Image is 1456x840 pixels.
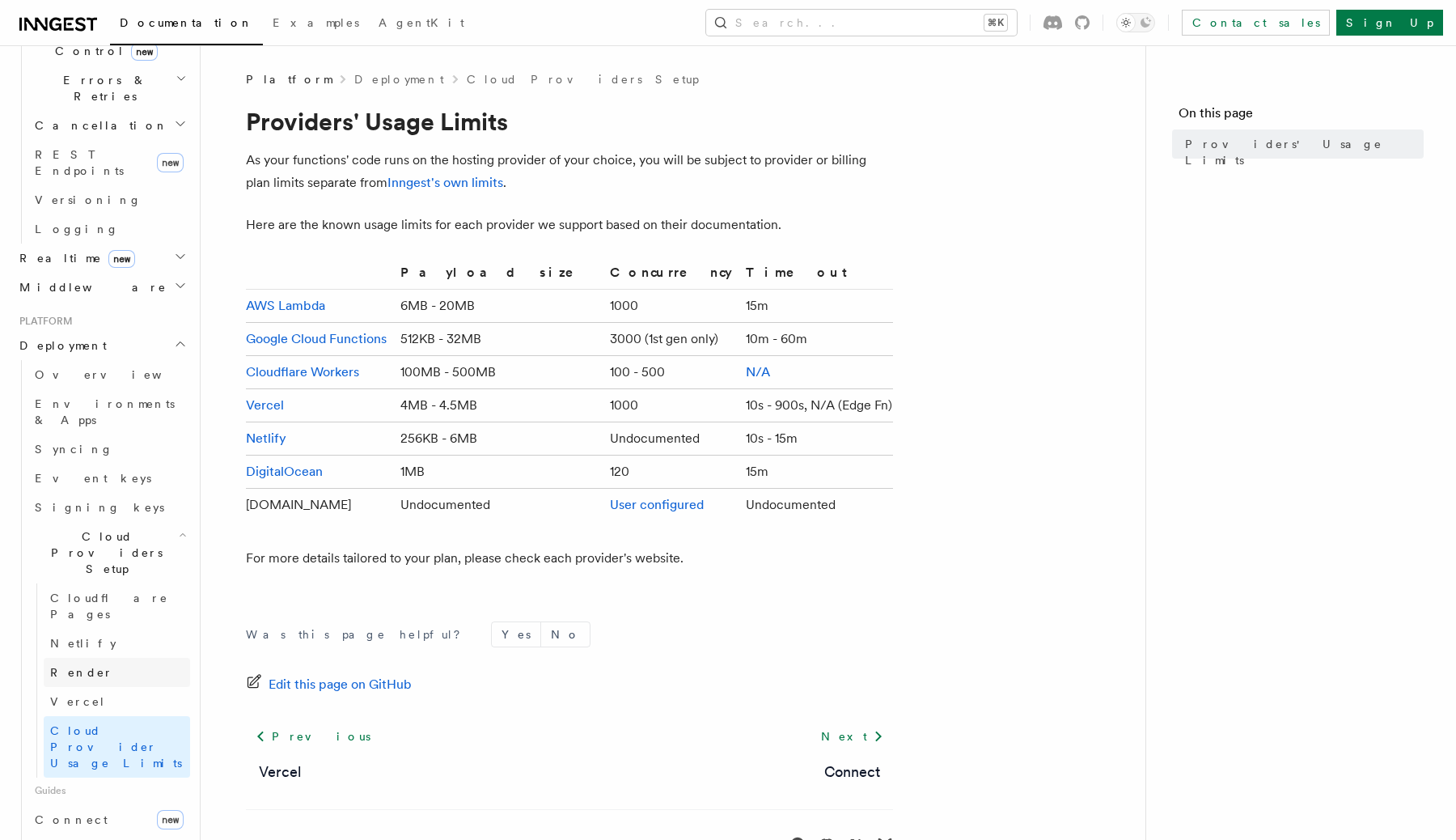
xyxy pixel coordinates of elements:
a: Providers' Usage Limits [1179,129,1424,175]
td: [DOMAIN_NAME] [246,489,394,522]
span: Overview [35,368,201,381]
span: Cancellation [28,117,168,134]
button: Cancellation [28,111,190,140]
button: Middleware [13,273,190,302]
span: Documentation [120,16,253,29]
a: Vercel [259,761,301,783]
td: 10s - 15m [739,422,893,456]
a: AgentKit [369,5,474,44]
a: Previous [246,722,379,751]
a: Syncing [28,435,190,464]
a: Overview [28,360,190,389]
td: 100 - 500 [603,356,739,389]
td: 100MB - 500MB [394,356,603,389]
a: Examples [263,5,369,44]
th: Concurrency [603,262,739,290]
a: N/A [746,364,770,380]
button: Toggle dark mode [1116,13,1155,32]
a: Cloudflare Workers [246,364,359,380]
span: Environments & Apps [35,397,175,426]
span: Platform [13,315,73,328]
a: Sign Up [1336,10,1443,36]
button: Errors & Retries [28,66,190,111]
th: Payload size [394,262,603,290]
span: Versioning [35,193,142,206]
td: 4MB - 4.5MB [394,389,603,422]
a: Vercel [44,687,190,716]
a: Connectnew [28,804,190,836]
span: new [108,250,135,268]
span: Cloudflare Pages [50,592,168,621]
td: 512KB - 32MB [394,323,603,356]
span: Errors & Retries [28,72,176,104]
span: Connect [35,813,108,826]
span: Render [50,666,113,679]
span: Cloud Providers Setup [28,528,179,577]
a: Next [811,722,893,751]
button: Yes [492,622,540,647]
button: Realtimenew [13,244,190,273]
a: Netlify [44,629,190,658]
td: Undocumented [394,489,603,522]
a: User configured [610,497,704,512]
td: 120 [603,456,739,489]
td: 6MB - 20MB [394,290,603,323]
span: new [157,810,184,829]
td: Undocumented [603,422,739,456]
a: Connect [824,761,880,783]
a: Event keys [28,464,190,493]
p: As your functions' code runs on the hosting provider of your choice, you will be subject to provi... [246,149,893,194]
button: No [541,622,590,647]
a: Contact sales [1182,10,1330,36]
a: Google Cloud Functions [246,331,387,346]
span: Deployment [13,337,107,354]
a: Inngest's own limits [387,175,503,190]
a: Environments & Apps [28,389,190,435]
span: Syncing [35,443,113,456]
p: Here are the known usage limits for each provider we support based on their documentation. [246,214,893,236]
span: Signing keys [35,501,164,514]
span: new [157,153,184,172]
td: 15m [739,456,893,489]
a: Cloud Provider Usage Limits [44,716,190,778]
span: Middleware [13,279,167,295]
td: 1MB [394,456,603,489]
p: For more details tailored to your plan, please check each provider's website. [246,547,893,570]
td: 10s - 900s, N/A (Edge Fn) [739,389,893,422]
h1: Providers' Usage Limits [246,107,893,136]
td: 1000 [603,389,739,422]
a: Netlify [246,431,286,446]
td: 256KB - 6MB [394,422,603,456]
a: Edit this page on GitHub [246,673,412,696]
span: new [131,43,158,61]
a: Cloud Providers Setup [467,71,699,87]
a: Documentation [110,5,263,45]
a: Deployment [354,71,444,87]
span: Netlify [50,637,116,650]
span: Providers' Usage Limits [1185,136,1424,168]
span: Event keys [35,472,151,485]
a: Vercel [246,397,284,413]
button: Search...⌘K [706,10,1017,36]
button: Deployment [13,331,190,360]
h4: On this page [1179,104,1424,129]
span: Cloud Provider Usage Limits [50,724,182,770]
div: Cloud Providers Setup [28,583,190,778]
span: Logging [35,223,119,235]
a: Logging [28,214,190,244]
button: Cloud Providers Setup [28,522,190,583]
span: AgentKit [379,16,464,29]
a: AWS Lambda [246,298,325,313]
span: REST Endpoints [35,148,124,177]
a: Versioning [28,185,190,214]
kbd: ⌘K [984,15,1007,31]
td: 1000 [603,290,739,323]
a: Signing keys [28,493,190,522]
span: Realtime [13,250,135,266]
td: Undocumented [739,489,893,522]
a: Cloudflare Pages [44,583,190,629]
span: Vercel [50,695,106,708]
a: REST Endpointsnew [28,140,190,185]
td: 15m [739,290,893,323]
a: Render [44,658,190,687]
